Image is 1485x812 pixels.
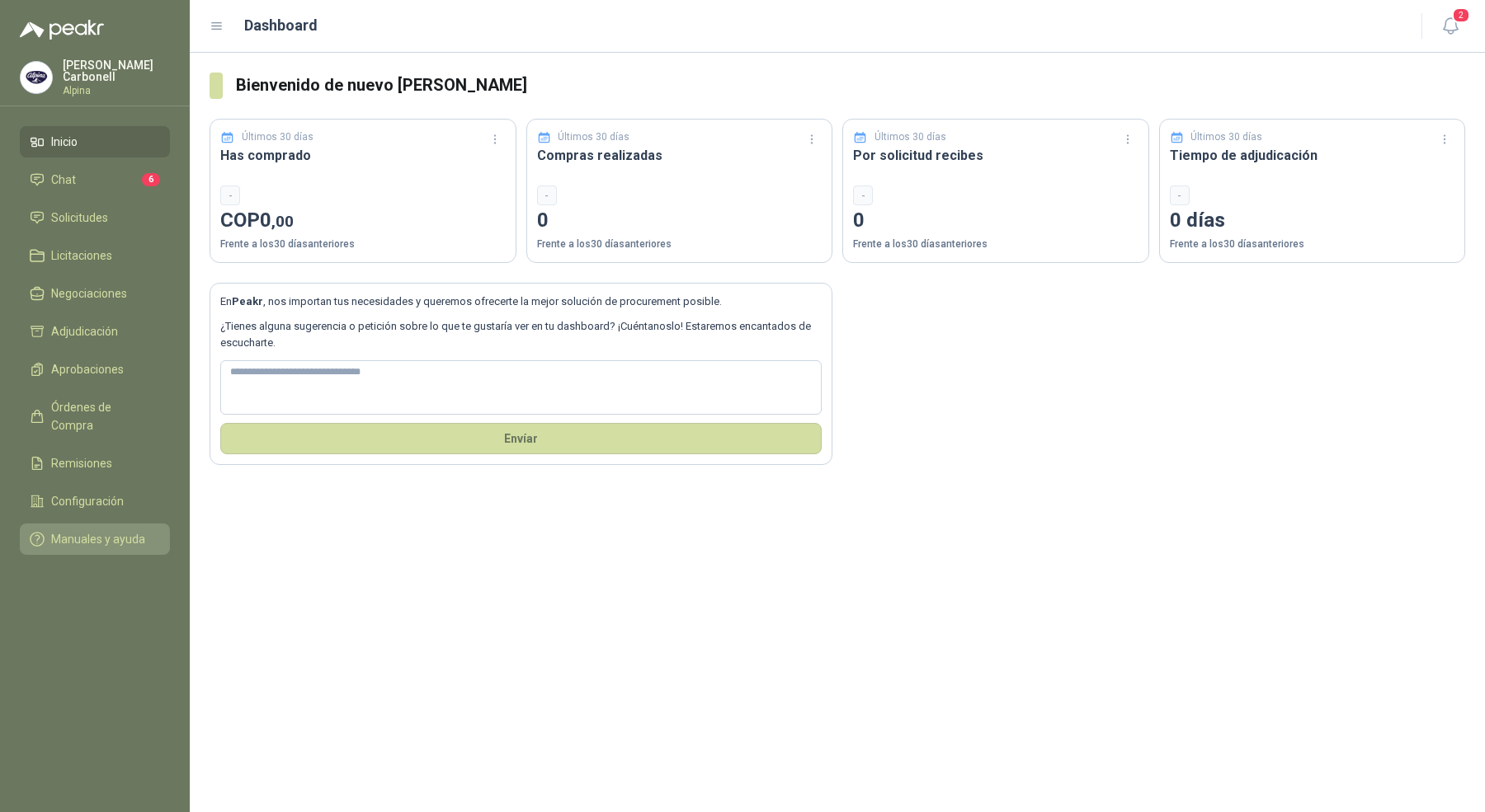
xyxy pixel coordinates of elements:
[853,145,1138,166] h3: Por solicitud recibes
[232,295,263,307] b: Peakr
[20,523,170,555] a: Manuales y ayuda
[20,164,170,195] a: Chat6
[244,14,318,37] h1: Dashboard
[51,209,108,227] span: Solicitudes
[1452,7,1470,23] span: 2
[51,246,112,265] span: Licitaciones
[874,129,946,145] p: Últimos 30 días
[142,173,160,186] span: 6
[220,185,240,205] div: -
[51,360,124,378] span: Aprobaciones
[1435,12,1465,41] button: 2
[51,322,118,340] span: Adjudicación
[51,133,78,151] span: Inicio
[51,454,112,472] span: Remisiones
[853,205,1138,237] p: 0
[1170,185,1190,205] div: -
[242,129,313,145] p: Últimos 30 días
[63,59,170,82] p: [PERSON_NAME] Carbonell
[220,237,506,252] p: Frente a los 30 días anteriores
[537,205,823,237] p: 0
[236,73,1465,98] h3: Bienvenido de nuevo [PERSON_NAME]
[1190,129,1262,145] p: Últimos 30 días
[1170,145,1455,166] h3: Tiempo de adjudicación
[20,448,170,479] a: Remisiones
[1170,205,1455,237] p: 0 días
[20,240,170,271] a: Licitaciones
[63,86,170,96] p: Alpina
[20,278,170,309] a: Negociaciones
[260,209,294,232] span: 0
[220,205,506,237] p: COP
[537,237,823,252] p: Frente a los 30 días anteriores
[220,293,822,310] p: En , nos importan tus necesidades y queremos ofrecerte la mejor solución de procurement posible.
[20,392,170,441] a: Órdenes de Compra
[220,145,506,166] h3: Has comprado
[20,354,170,385] a: Aprobaciones
[537,145,823,166] h3: Compras realizadas
[51,398,154,434] span: Órdenes de Compra
[558,129,629,145] p: Últimos 30 días
[51,492,124,510] span: Configuración
[20,316,170,347] a: Adjudicación
[271,212,294,231] span: ,00
[220,318,822,352] p: ¿Tienes alguna sugerencia o petición sobre lo que te gustaría ver en tu dashboard? ¡Cuéntanoslo! ...
[21,62,52,93] img: Company Logo
[20,20,104,40] img: Logo peakr
[20,126,170,157] a: Inicio
[20,486,170,517] a: Configuración
[537,185,557,205] div: -
[853,185,873,205] div: -
[20,202,170,233] a: Solicitudes
[51,171,76,189] span: Chat
[853,237,1138,252] p: Frente a los 30 días anteriores
[51,284,127,303] span: Negociaciones
[1170,237,1455,252] p: Frente a los 30 días anteriores
[220,423,822,454] button: Envíar
[51,530,145,548] span: Manuales y ayuda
